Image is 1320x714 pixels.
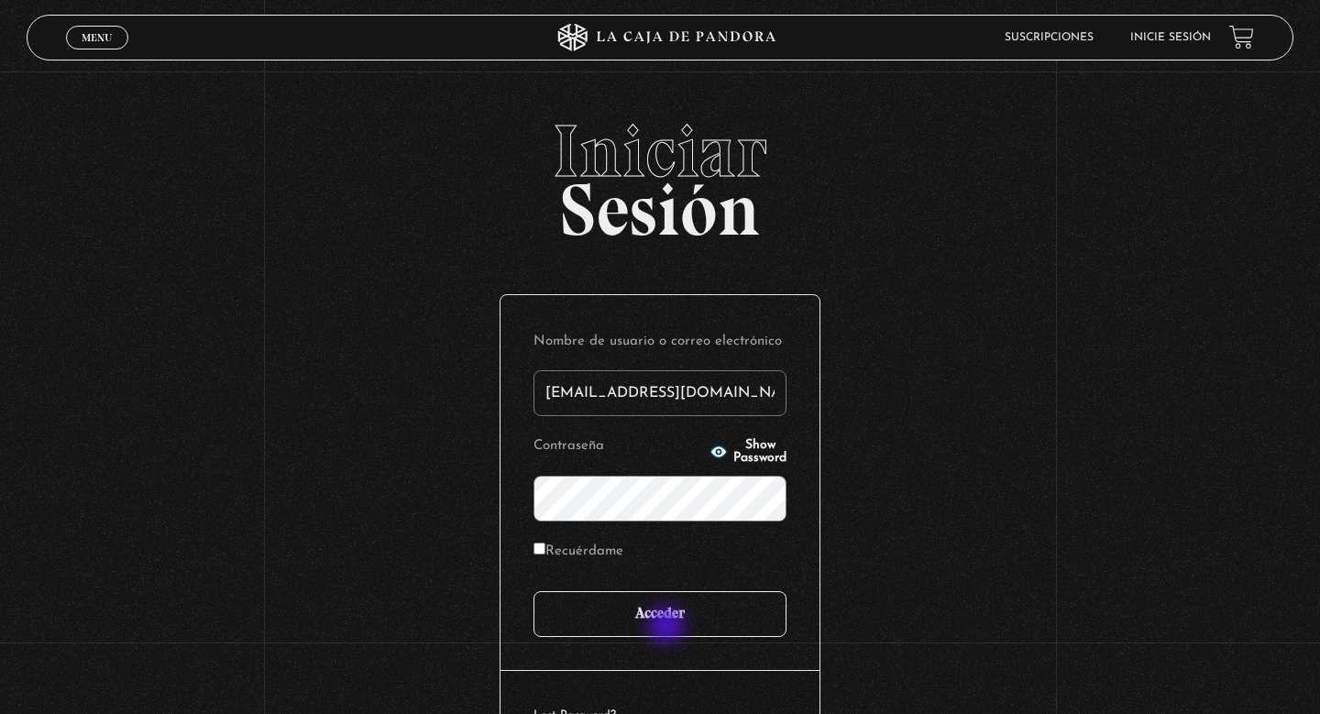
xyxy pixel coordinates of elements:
span: Show Password [733,439,786,465]
span: Menu [82,32,112,43]
label: Nombre de usuario o correo electrónico [533,328,786,357]
input: Recuérdame [533,543,545,555]
button: Show Password [709,439,786,465]
span: Cerrar [76,47,119,60]
h2: Sesión [27,115,1293,232]
a: View your shopping cart [1229,25,1254,49]
label: Contraseña [533,433,704,461]
a: Suscripciones [1005,32,1094,43]
input: Acceder [533,591,786,637]
span: Iniciar [27,115,1293,188]
label: Recuérdame [533,538,623,566]
a: Inicie sesión [1130,32,1211,43]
